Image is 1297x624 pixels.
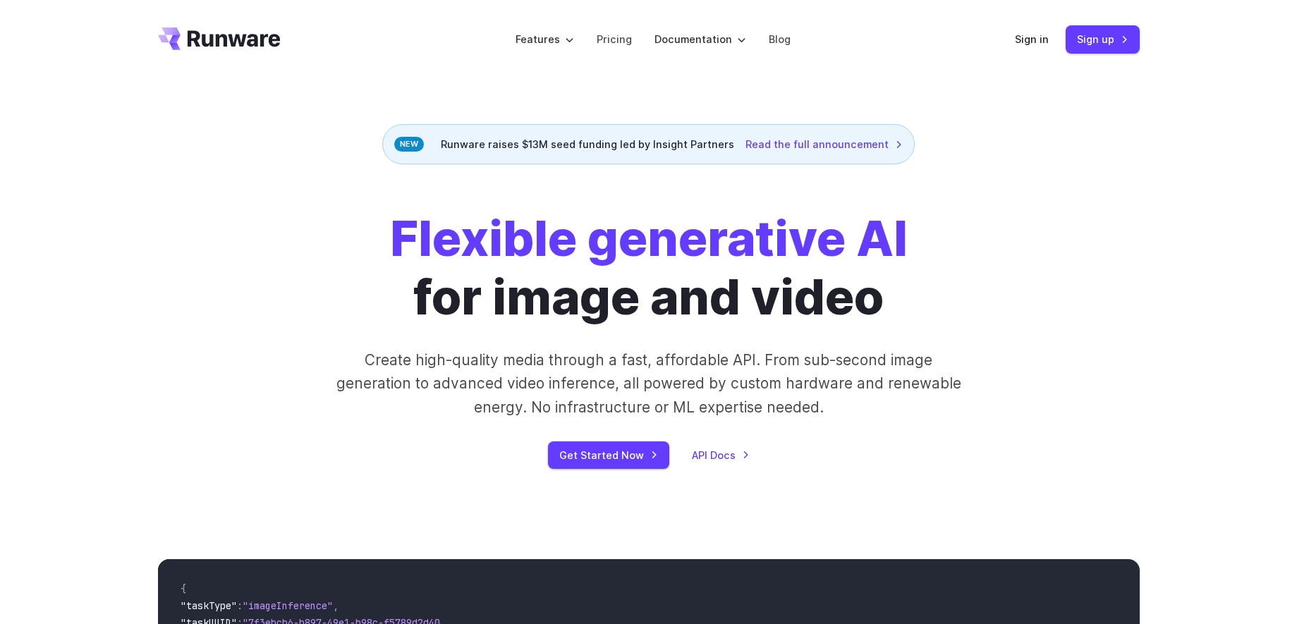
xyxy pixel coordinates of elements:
h1: for image and video [390,209,908,326]
label: Documentation [654,31,746,47]
span: { [181,582,186,595]
a: Read the full announcement [745,136,903,152]
a: Pricing [597,31,632,47]
a: Sign up [1066,25,1140,53]
a: Sign in [1015,31,1049,47]
span: , [333,599,339,612]
a: Blog [769,31,791,47]
p: Create high-quality media through a fast, affordable API. From sub-second image generation to adv... [334,348,963,419]
label: Features [516,31,574,47]
span: : [237,599,243,612]
span: "taskType" [181,599,237,612]
span: "imageInference" [243,599,333,612]
div: Runware raises $13M seed funding led by Insight Partners [382,124,915,164]
a: Get Started Now [548,441,669,469]
a: API Docs [692,447,750,463]
strong: Flexible generative AI [390,209,908,268]
a: Go to / [158,27,281,50]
